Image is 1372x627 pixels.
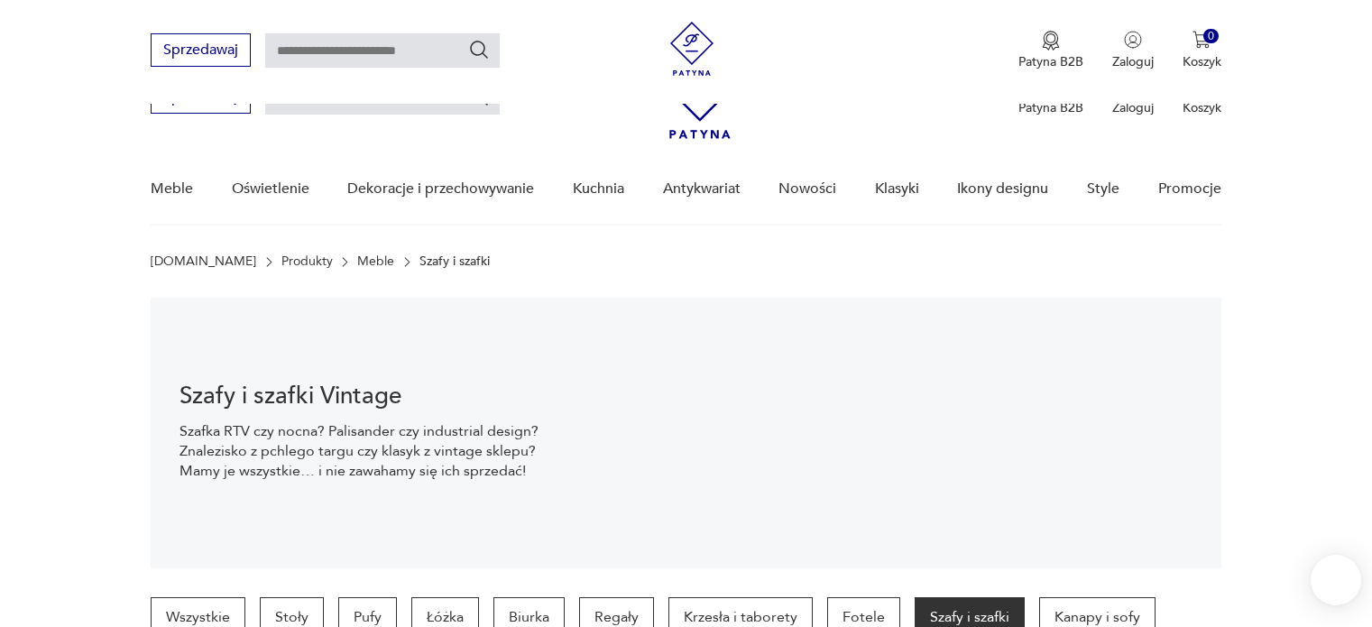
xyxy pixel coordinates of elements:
img: Ikona koszyka [1192,31,1211,49]
iframe: Smartsupp widget button [1311,555,1361,605]
button: Zaloguj [1112,31,1154,70]
p: Szafka RTV czy nocna? Palisander czy industrial design? Znalezisko z pchlego targu czy klasyk z v... [180,421,550,481]
h1: Szafy i szafki Vintage [180,385,550,407]
img: Patyna - sklep z meblami i dekoracjami vintage [665,22,719,76]
a: [DOMAIN_NAME] [151,254,256,269]
a: Sprzedawaj [151,45,251,58]
a: Sprzedawaj [151,92,251,105]
a: Promocje [1158,154,1221,224]
a: Nowości [778,154,836,224]
a: Ikona medaluPatyna B2B [1018,31,1083,70]
a: Klasyki [875,154,919,224]
p: Zaloguj [1112,99,1154,116]
p: Szafy i szafki [419,254,490,269]
p: Patyna B2B [1018,99,1083,116]
p: Koszyk [1183,99,1221,116]
p: Koszyk [1183,53,1221,70]
a: Meble [151,154,193,224]
a: Style [1087,154,1119,224]
a: Kuchnia [573,154,624,224]
button: Patyna B2B [1018,31,1083,70]
p: Patyna B2B [1018,53,1083,70]
img: Ikonka użytkownika [1124,31,1142,49]
img: Ikona medalu [1042,31,1060,51]
a: Produkty [281,254,333,269]
div: 0 [1203,29,1219,44]
a: Dekoracje i przechowywanie [347,154,534,224]
button: Sprzedawaj [151,33,251,67]
a: Meble [357,254,394,269]
a: Ikony designu [957,154,1048,224]
p: Zaloguj [1112,53,1154,70]
button: 0Koszyk [1183,31,1221,70]
a: Antykwariat [663,154,741,224]
button: Szukaj [468,39,490,60]
a: Oświetlenie [232,154,309,224]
